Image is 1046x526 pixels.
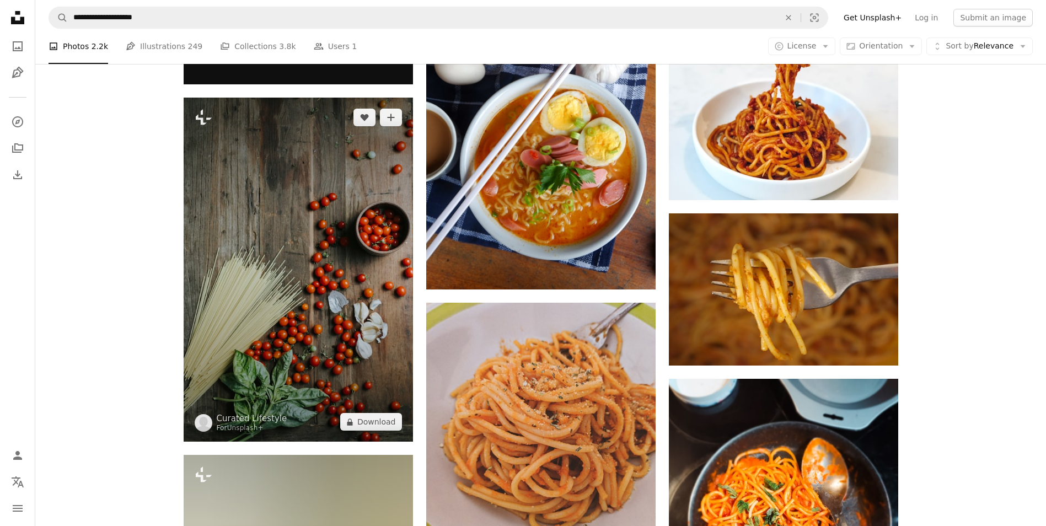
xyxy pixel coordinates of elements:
img: a fork full of spaghetti being held by a fork [669,213,898,366]
button: Menu [7,497,29,519]
span: Relevance [946,41,1013,52]
div: For [217,424,287,433]
form: Find visuals sitewide [49,7,828,29]
button: Clear [776,7,801,28]
button: Search Unsplash [49,7,68,28]
a: Fresh organic vegetables and ingredients on a cutting board [184,265,413,275]
button: Submit an image [953,9,1033,26]
button: Visual search [801,7,828,28]
span: Sort by [946,41,973,50]
a: Log in [908,9,945,26]
span: License [787,41,817,50]
span: Orientation [859,41,903,50]
a: Log in / Sign up [7,444,29,466]
a: Get Unsplash+ [837,9,908,26]
a: Illustrations [7,62,29,84]
img: Fresh organic vegetables and ingredients on a cutting board [184,98,413,442]
a: Unsplash+ [227,424,264,432]
a: Home — Unsplash [7,7,29,31]
span: 249 [188,40,203,52]
button: Sort byRelevance [926,37,1033,55]
img: Go to Curated Lifestyle's profile [195,414,212,432]
button: License [768,37,836,55]
a: Users 1 [314,29,357,64]
span: 3.8k [279,40,296,52]
a: Collections [7,137,29,159]
a: Explore [7,111,29,133]
button: Like [353,109,376,126]
a: plate of pasta [426,439,656,449]
a: Collections 3.8k [220,29,296,64]
a: Noodles with eggs, sausage, and ingredients. [426,112,656,122]
a: Curated Lifestyle [217,413,287,424]
a: a fork full of spaghetti being held by a fork [669,285,898,294]
button: Download [340,413,402,431]
button: Language [7,471,29,493]
span: 1 [352,40,357,52]
a: Illustrations 249 [126,29,202,64]
button: Add to Collection [380,109,402,126]
a: Photos [7,35,29,57]
button: Orientation [840,37,922,55]
a: Download History [7,164,29,186]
